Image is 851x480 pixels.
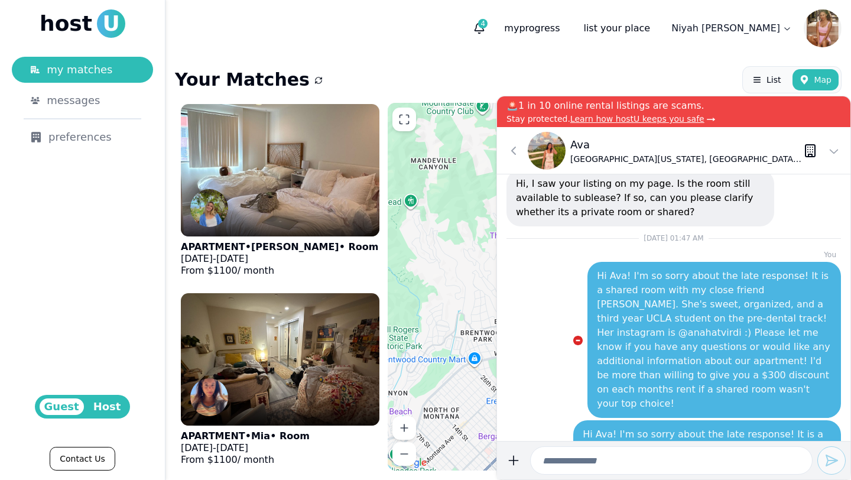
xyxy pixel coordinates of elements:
button: Map [792,69,839,90]
span: host [40,12,92,35]
p: - [181,442,310,454]
img: APARTMENT [181,293,379,426]
a: my matches [12,57,153,83]
p: Hi Ava! I'm so sorry about the late response! It is a shared room with my close friend [PERSON_NA... [597,269,831,411]
button: Zoom out [392,442,416,466]
p: From $ 1100 / month [181,454,310,466]
span: Learn how hostU keeps you safe [570,114,704,124]
a: Niyah [PERSON_NAME] [664,17,799,40]
a: Contact Us [50,447,115,471]
p: Niyah [PERSON_NAME] [671,21,780,35]
img: Mia Marcillac avatar [190,378,228,416]
a: preferences [12,124,153,150]
p: From $ 1100 / month [181,265,378,277]
span: U [97,9,125,38]
p: Hi, I saw your listing on my page. Is the room still available to sublease? If so, can you please... [516,177,765,219]
span: [DATE] [216,442,248,453]
p: APARTMENT • Mia • Room [181,430,310,442]
span: my [504,22,519,34]
p: Stay protected. [506,113,841,125]
p: 🚨1 in 10 online rental listings are scams. [506,99,841,113]
a: messages [12,87,153,113]
span: Map [814,74,831,86]
button: List [745,69,788,90]
span: [DATE] [181,253,213,264]
p: You [506,250,841,260]
span: messages [47,92,100,109]
p: APARTMENT • [PERSON_NAME] • Room [181,241,378,253]
span: List [766,74,781,86]
img: APARTMENT [181,104,379,236]
span: [DATE] [181,442,213,453]
p: progress [495,17,569,40]
span: Guest [40,398,84,415]
a: hostU [40,9,125,38]
div: preferences [31,129,134,145]
span: [DATE] [216,253,248,264]
p: - [181,253,378,265]
img: Ava Adlao avatar [528,132,566,170]
p: [GEOGRAPHIC_DATA][US_STATE], [GEOGRAPHIC_DATA] ([GEOGRAPHIC_DATA]) ' 24 [570,153,803,165]
a: APARTMENTMia Marcillac avatarAPARTMENT•Mia• Room[DATE]-[DATE]From $1100/ month [175,287,385,476]
img: Google [391,455,430,471]
p: Ava [570,137,803,153]
span: my matches [47,61,112,78]
a: list your place [574,17,660,40]
button: Zoom in [392,416,416,440]
img: Lindsay Hellman avatar [190,189,228,227]
a: Open this area in Google Maps (opens a new window) [391,455,430,471]
a: APARTMENTLindsay Hellman avatarAPARTMENT•[PERSON_NAME]• Room[DATE]-[DATE]From $1100/ month [175,98,385,287]
span: Host [89,398,126,415]
img: Niyah Coleman avatar [804,9,842,47]
span: [DATE] 01:47 AM [644,234,703,242]
button: 4 [469,18,490,39]
button: Enter fullscreen [392,108,416,131]
h1: Your Matches [175,69,310,90]
span: 4 [478,19,488,28]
